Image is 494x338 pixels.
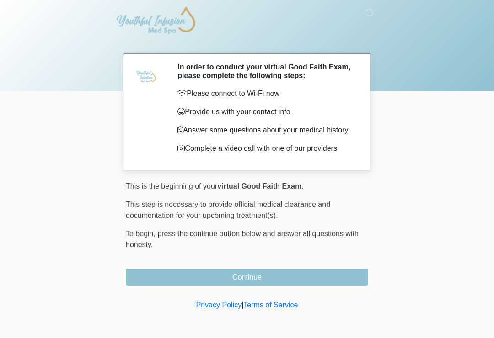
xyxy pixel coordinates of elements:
[126,182,217,190] span: This is the beginning of your
[196,301,242,309] a: Privacy Policy
[177,88,354,99] p: Please connect to Wi-Fi now
[217,182,301,190] strong: virtual Good Faith Exam
[126,269,368,286] button: Continue
[119,33,375,50] h1: ‎ ‎ ‎ ‎ ‎ ‎ ‎ ‎ ‎ ‎
[117,7,195,34] img: Youthful Infusion Med Spa - Grapevine Logo
[177,106,354,117] p: Provide us with your contact info
[126,201,330,219] span: This step is necessary to provide official medical clearance and documentation for your upcoming ...
[177,125,354,136] p: Answer some questions about your medical history
[126,230,157,238] span: To begin,
[242,301,243,309] a: |
[301,182,303,190] span: .
[133,63,160,90] img: Agent Avatar
[243,301,298,309] a: Terms of Service
[126,230,359,248] span: press the continue button below and answer all questions with honesty.
[177,63,354,80] h2: In order to conduct your virtual Good Faith Exam, please complete the following steps:
[177,143,354,154] p: Complete a video call with one of our providers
